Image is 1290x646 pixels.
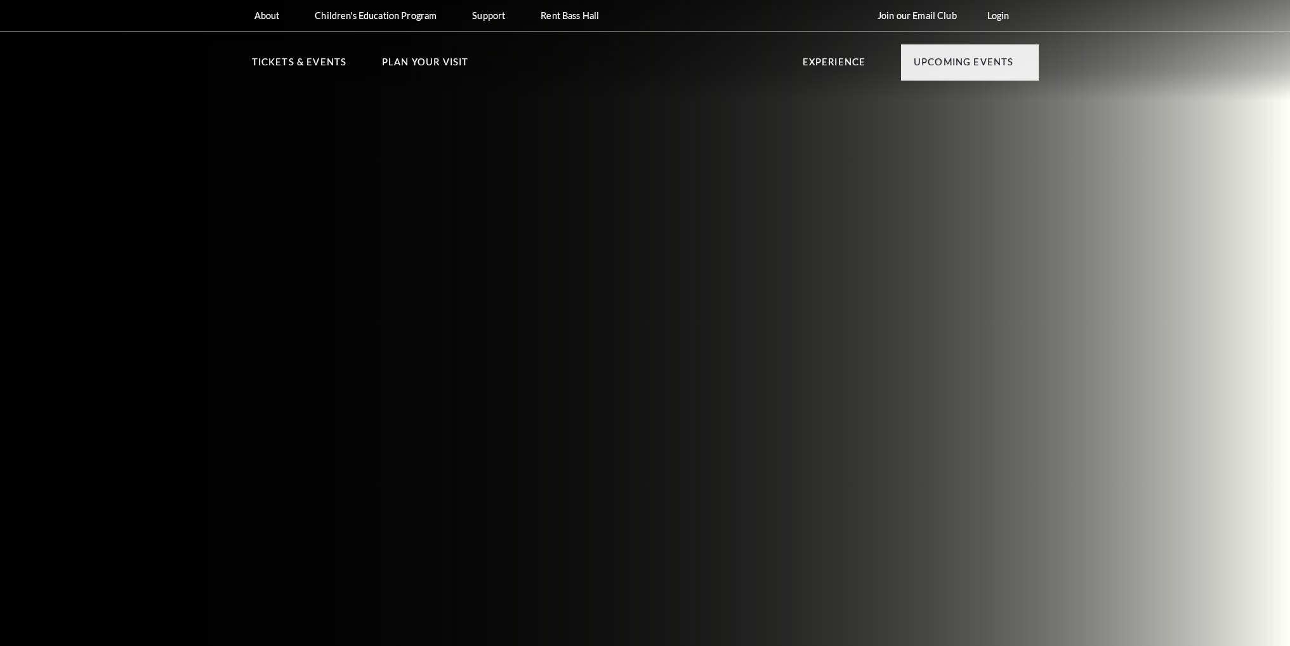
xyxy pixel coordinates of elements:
[541,10,599,21] p: Rent Bass Hall
[315,10,437,21] p: Children's Education Program
[382,55,469,77] p: Plan Your Visit
[914,55,1014,77] p: Upcoming Events
[254,10,280,21] p: About
[803,55,866,77] p: Experience
[472,10,505,21] p: Support
[252,55,347,77] p: Tickets & Events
